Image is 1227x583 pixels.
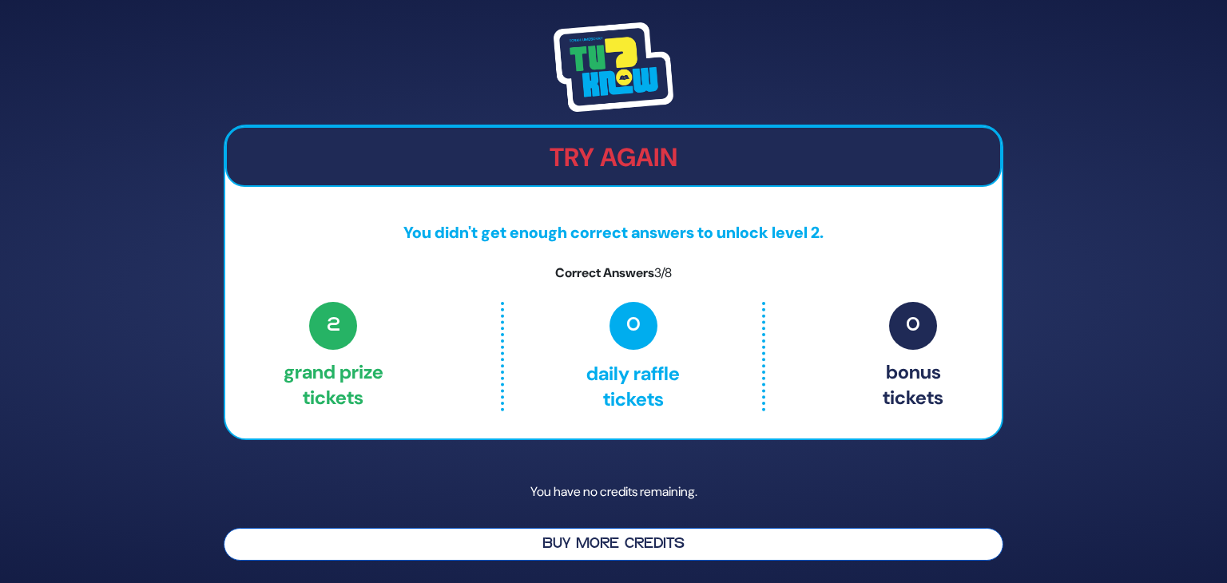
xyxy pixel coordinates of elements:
p: You didn't get enough correct answers to unlock level 2. [225,220,1002,244]
p: You have no credits remaining. [224,469,1003,515]
span: 0 [610,302,657,350]
button: Buy More Credits [224,528,1003,561]
span: 0 [889,302,937,350]
span: 3/8 [654,264,672,281]
p: Bonus tickets [883,302,943,410]
p: Grand Prize tickets [284,302,383,410]
p: Correct Answers [225,264,1002,283]
img: Tournament Logo [554,22,673,112]
span: 2 [309,302,357,350]
h2: Try Again [227,142,1000,173]
p: Daily Raffle tickets [538,302,728,410]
